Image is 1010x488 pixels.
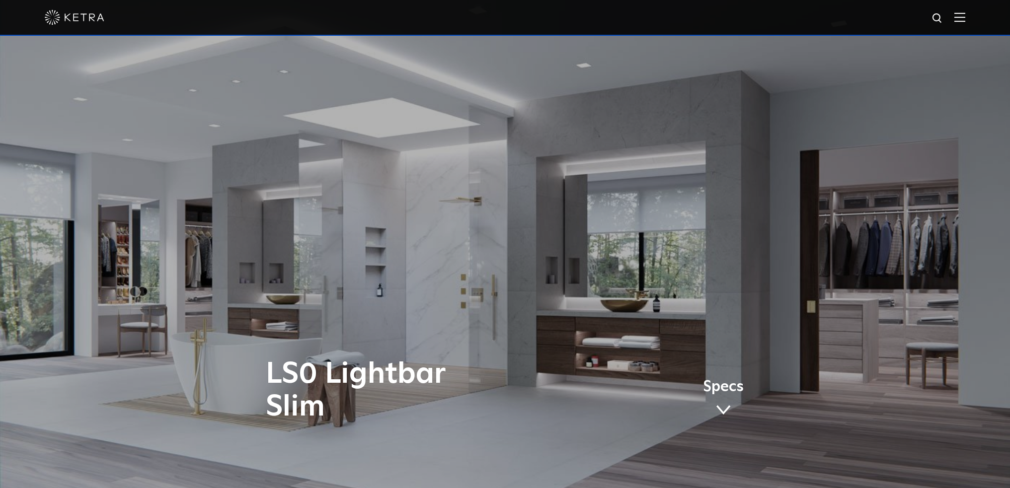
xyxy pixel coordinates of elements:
img: search icon [932,12,944,25]
img: ketra-logo-2019-white [45,10,104,25]
h1: LS0 Lightbar Slim [266,358,546,423]
img: Hamburger%20Nav.svg [954,12,965,22]
span: Specs [703,380,744,394]
a: Specs [703,380,744,418]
